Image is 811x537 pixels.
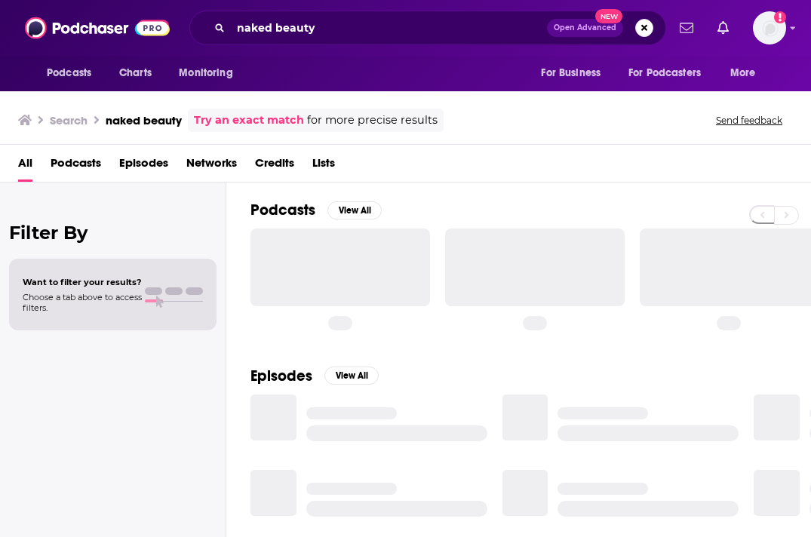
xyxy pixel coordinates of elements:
[554,24,616,32] span: Open Advanced
[250,201,382,219] a: PodcastsView All
[774,11,786,23] svg: Add a profile image
[547,19,623,37] button: Open AdvancedNew
[327,201,382,219] button: View All
[25,14,170,42] img: Podchaser - Follow, Share and Rate Podcasts
[674,15,699,41] a: Show notifications dropdown
[186,151,237,182] a: Networks
[530,59,619,87] button: open menu
[189,11,666,45] div: Search podcasts, credits, & more...
[312,151,335,182] a: Lists
[753,11,786,44] span: Logged in as nicole.koremenos
[720,59,775,87] button: open menu
[179,63,232,84] span: Monitoring
[619,59,723,87] button: open menu
[324,367,379,385] button: View All
[730,63,756,84] span: More
[231,16,547,40] input: Search podcasts, credits, & more...
[753,11,786,44] button: Show profile menu
[711,114,787,127] button: Send feedback
[109,59,161,87] a: Charts
[47,63,91,84] span: Podcasts
[168,59,252,87] button: open menu
[119,63,152,84] span: Charts
[541,63,601,84] span: For Business
[711,15,735,41] a: Show notifications dropdown
[194,112,304,129] a: Try an exact match
[307,112,438,129] span: for more precise results
[106,113,182,127] h3: naked beauty
[250,201,315,219] h2: Podcasts
[255,151,294,182] a: Credits
[18,151,32,182] a: All
[23,277,142,287] span: Want to filter your results?
[50,113,88,127] h3: Search
[23,292,142,313] span: Choose a tab above to access filters.
[9,222,217,244] h2: Filter By
[753,11,786,44] img: User Profile
[628,63,701,84] span: For Podcasters
[51,151,101,182] a: Podcasts
[119,151,168,182] a: Episodes
[250,367,312,385] h2: Episodes
[595,9,622,23] span: New
[250,367,379,385] a: EpisodesView All
[36,59,111,87] button: open menu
